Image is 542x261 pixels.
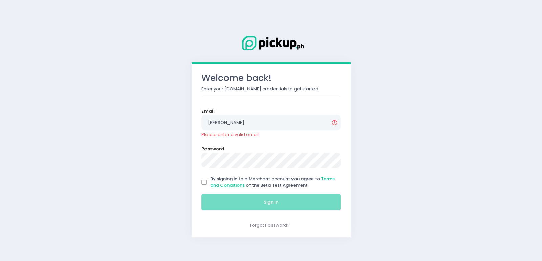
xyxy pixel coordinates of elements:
h3: Welcome back! [201,73,341,83]
button: Sign In [201,194,341,210]
a: Forgot Password? [250,222,290,228]
p: Enter your [DOMAIN_NAME] credentials to get started. [201,86,341,93]
label: Password [201,146,224,152]
label: Email [201,108,215,115]
a: Terms and Conditions [210,176,335,189]
div: Please enter a valid email [201,131,341,138]
span: By signing in to a Merchant account you agree to of the Beta Test Agreement [210,176,335,189]
span: Sign In [264,199,278,205]
input: Email [201,115,341,130]
img: Logo [237,35,305,52]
